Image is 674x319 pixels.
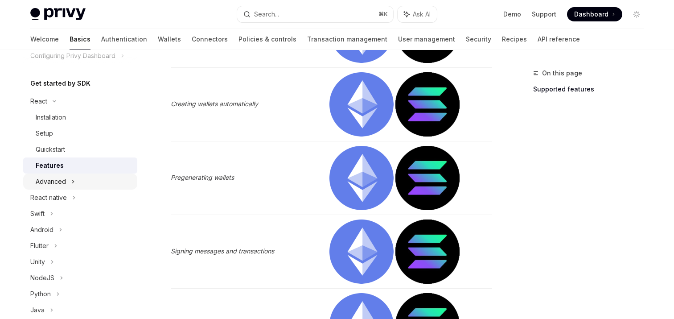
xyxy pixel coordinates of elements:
button: Search...⌘K [237,6,393,22]
img: solana.png [395,146,460,210]
div: Features [36,160,64,171]
div: Swift [30,208,45,219]
div: Flutter [30,240,49,251]
div: Android [30,224,53,235]
img: ethereum.png [329,72,394,137]
a: Wallets [158,29,181,50]
div: Search... [254,9,279,20]
a: Installation [23,109,137,125]
h5: Get started by SDK [30,78,90,89]
a: Authentication [101,29,147,50]
div: Setup [36,128,53,139]
div: React [30,96,47,107]
img: solana.png [395,72,460,137]
div: Python [30,289,51,299]
a: User management [398,29,455,50]
div: Java [30,305,45,315]
a: Supported features [533,82,651,96]
button: Ask AI [398,6,437,22]
a: Features [23,157,137,174]
a: Setup [23,125,137,141]
img: ethereum.png [329,146,394,210]
img: solana.png [395,220,460,284]
span: Ask AI [413,10,431,19]
a: Basics [70,29,90,50]
em: Creating wallets automatically [171,100,258,108]
div: Advanced [36,176,66,187]
span: Dashboard [574,10,608,19]
span: ⌘ K [378,11,388,18]
div: NodeJS [30,273,54,283]
a: Quickstart [23,141,137,157]
div: Installation [36,112,66,123]
a: Transaction management [307,29,387,50]
button: Toggle dark mode [629,7,644,21]
div: Unity [30,257,45,267]
span: On this page [542,68,582,79]
div: React native [30,192,67,203]
em: Pregenerating wallets [171,174,234,181]
div: Quickstart [36,144,65,155]
a: Policies & controls [238,29,296,50]
img: ethereum.png [329,220,394,284]
a: Recipes [502,29,527,50]
a: Demo [503,10,521,19]
a: Security [466,29,491,50]
a: Connectors [192,29,228,50]
em: Signing messages and transactions [171,247,274,255]
a: Welcome [30,29,59,50]
a: Support [532,10,556,19]
a: API reference [538,29,580,50]
a: Dashboard [567,7,622,21]
img: light logo [30,8,86,21]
